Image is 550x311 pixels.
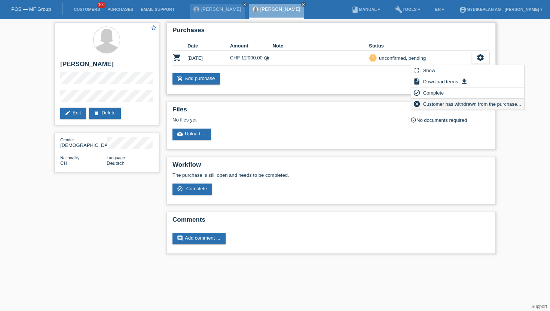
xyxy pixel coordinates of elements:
[172,106,490,117] h2: Files
[230,41,273,50] th: Amount
[413,78,421,85] i: description
[186,186,207,191] span: Complete
[301,2,306,7] a: close
[150,24,157,32] a: star_border
[172,117,401,123] div: No files yet
[422,66,437,75] span: Show
[172,73,220,84] a: add_shopping_cartAdd purchase
[187,50,230,66] td: [DATE]
[60,155,79,160] span: Nationality
[70,7,104,12] a: Customers
[242,2,247,7] a: close
[531,304,547,309] a: Support
[60,137,107,148] div: [DEMOGRAPHIC_DATA]
[302,3,305,6] i: close
[172,161,490,172] h2: Workflow
[410,117,490,123] div: No documents required
[413,89,421,96] i: check_circle_outline
[391,7,424,12] a: buildTools ▾
[60,160,67,166] span: Switzerland
[230,50,273,66] td: CHF 12'000.00
[89,108,121,119] a: deleteDelete
[104,7,137,12] a: Purchases
[370,55,376,60] i: priority_high
[60,138,74,142] span: Gender
[172,27,490,38] h2: Purchases
[172,172,490,178] p: The purchase is still open and needs to be completed.
[459,6,467,13] i: account_circle
[172,129,211,140] a: cloud_uploadUpload ...
[272,41,369,50] th: Note
[177,76,183,81] i: add_shopping_cart
[455,7,546,12] a: account_circleMybikeplan AG - [PERSON_NAME] ▾
[107,155,125,160] span: Language
[172,216,490,227] h2: Comments
[201,6,241,12] a: [PERSON_NAME]
[413,67,421,74] i: fullscreen
[94,110,100,116] i: delete
[172,53,181,62] i: POSP00025506
[264,55,269,61] i: 48 instalments
[369,41,471,50] th: Status
[177,186,183,192] i: check_circle_outline
[60,61,153,72] h2: [PERSON_NAME]
[348,7,384,12] a: bookManual ▾
[107,160,125,166] span: Deutsch
[260,6,300,12] a: [PERSON_NAME]
[461,78,468,85] i: get_app
[187,41,230,50] th: Date
[97,2,106,8] span: 100
[60,108,86,119] a: editEdit
[177,235,183,241] i: comment
[172,233,226,244] a: commentAdd comment ...
[65,110,71,116] i: edit
[395,6,403,13] i: build
[177,131,183,137] i: cloud_upload
[150,24,157,31] i: star_border
[11,6,51,12] a: POS — MF Group
[243,3,247,6] i: close
[431,7,448,12] a: EN ▾
[137,7,178,12] a: Email Support
[422,77,459,86] span: Download terms
[172,184,212,195] a: check_circle_outline Complete
[377,54,426,62] div: unconfirmed, pending
[476,53,485,62] i: settings
[422,88,445,97] span: Complete
[351,6,359,13] i: book
[410,117,416,123] i: info_outline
